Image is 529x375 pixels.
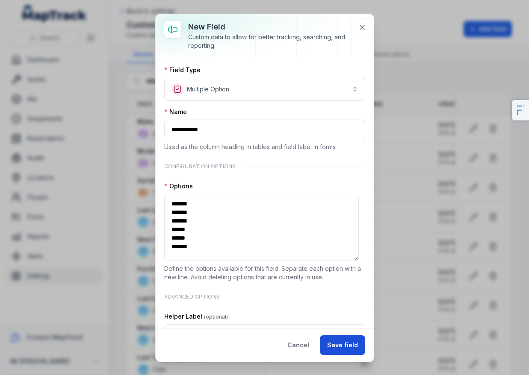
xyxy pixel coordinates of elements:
label: Options [164,182,193,190]
button: Multiple Option [164,78,365,101]
label: Helper Label [164,312,228,321]
input: :r35:-form-item-label [164,324,365,344]
h3: New field [188,21,352,33]
label: Name [164,108,187,116]
p: Define the options available for this field. Separate each option with a new line. Avoid deleting... [164,264,365,281]
button: Cancel [280,335,316,355]
input: :r33:-form-item-label [164,120,365,139]
div: Configuration Options [164,158,365,175]
p: Used as the column heading in tables and field label in forms [164,143,365,151]
button: Save field [320,335,365,355]
div: Custom data to allow for better tracking, searching, and reporting. [188,33,352,50]
div: Advanced Options [164,288,365,305]
textarea: :r34:-form-item-label [164,194,359,261]
label: Field Type [164,66,201,74]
